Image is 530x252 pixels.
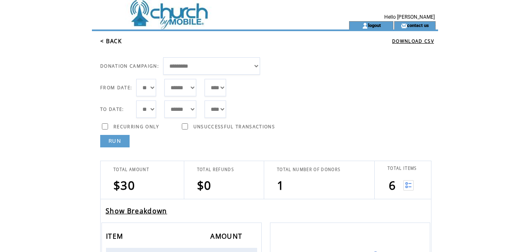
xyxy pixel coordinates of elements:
span: AMOUNT [210,230,244,245]
span: $0 [197,177,212,193]
span: TO DATE: [100,106,124,112]
span: $30 [113,177,135,193]
a: RUN [100,135,130,147]
span: ITEM [106,230,125,245]
a: ITEM [106,233,125,238]
a: Show Breakdown [106,206,167,215]
a: AMOUNT [210,233,244,238]
span: RECURRING ONLY [113,124,159,130]
img: account_icon.gif [362,22,368,29]
a: contact us [407,22,429,28]
span: TOTAL REFUNDS [197,167,234,172]
a: < BACK [100,37,122,45]
span: TOTAL NUMBER OF DONORS [277,167,340,172]
span: 1 [277,177,284,193]
span: FROM DATE: [100,85,132,91]
span: TOTAL AMOUNT [113,167,149,172]
span: UNSUCCESSFUL TRANSACTIONS [193,124,275,130]
span: Hello [PERSON_NAME] [384,14,435,20]
span: DONATION CAMPAIGN: [100,63,159,69]
span: 6 [389,177,396,193]
a: DOWNLOAD CSV [392,38,434,44]
img: View list [403,180,414,191]
span: TOTAL ITEMS [388,166,417,171]
img: contact_us_icon.gif [401,22,407,29]
a: logout [368,22,381,28]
